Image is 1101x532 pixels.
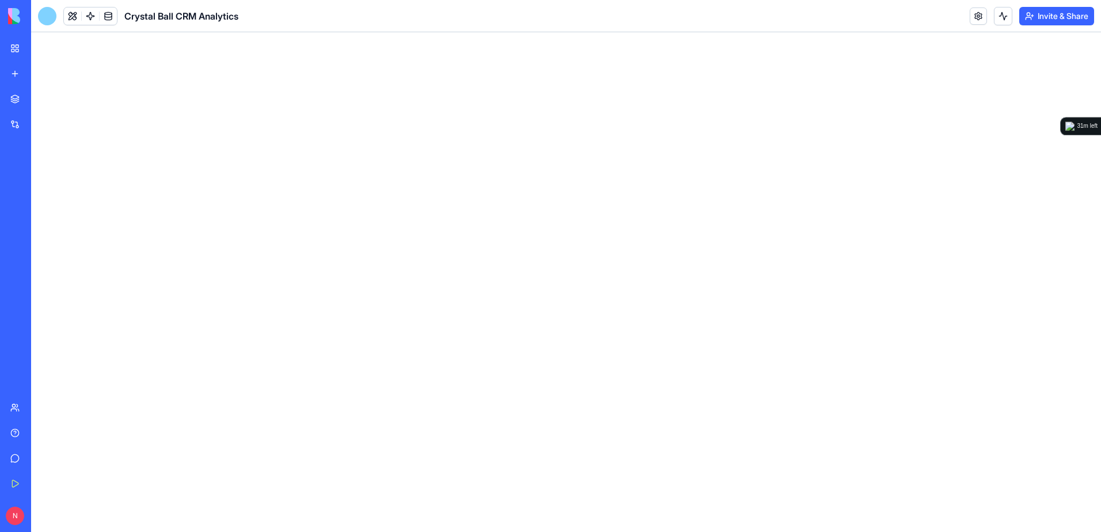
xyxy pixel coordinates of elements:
img: logo [8,8,79,24]
img: logo [1065,121,1075,131]
span: Crystal Ball CRM Analytics [124,9,238,23]
span: N [6,507,24,525]
button: Invite & Share [1019,7,1094,25]
div: 31m left [1077,121,1098,131]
